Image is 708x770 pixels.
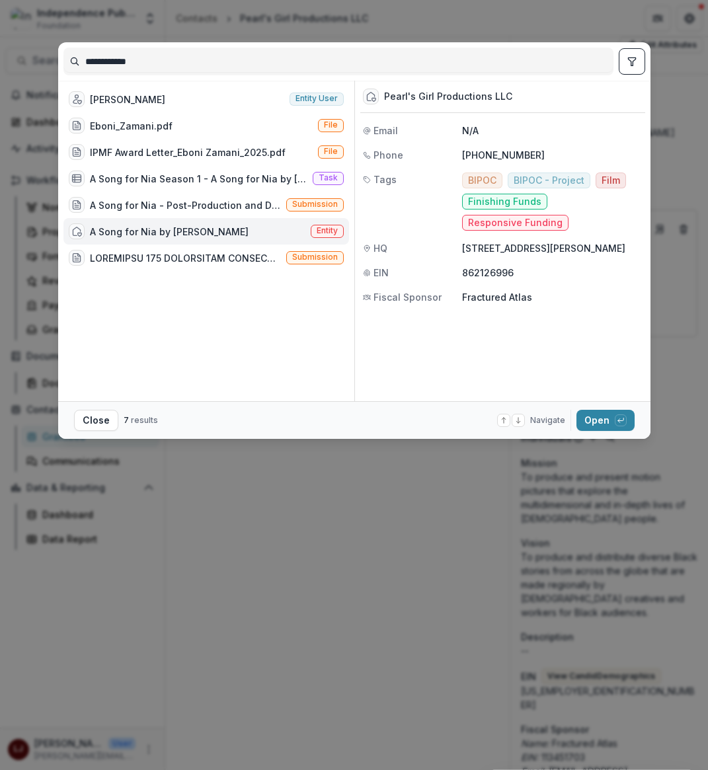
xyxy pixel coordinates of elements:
p: [PHONE_NUMBER] [462,148,643,162]
div: A Song for Nia Season 1 - A Song for Nia by [PERSON_NAME] [90,172,307,186]
span: HQ [374,241,387,255]
span: BIPOC - Project [514,175,584,186]
span: Phone [374,148,403,162]
div: IPMF Award Letter_Eboni Zamani_2025.pdf [90,145,286,159]
span: File [324,120,338,130]
div: Pearl's Girl Productions LLC [384,91,512,102]
p: [STREET_ADDRESS][PERSON_NAME] [462,241,643,255]
span: Task [319,173,338,182]
button: Open [576,410,635,431]
div: Eboni_Zamani.pdf [90,119,173,133]
button: Close [74,410,118,431]
span: Film [602,175,620,186]
span: 7 [124,415,129,425]
span: Finishing Funds [468,196,541,208]
p: 862126996 [462,266,643,280]
span: File [324,147,338,156]
span: Email [374,124,398,137]
div: [PERSON_NAME] [90,93,165,106]
span: BIPOC [468,175,496,186]
span: Entity user [295,94,338,103]
span: results [131,415,158,425]
span: Fiscal Sponsor [374,290,442,304]
span: Responsive Funding [468,217,563,229]
span: EIN [374,266,389,280]
div: LOREMIPSU 175 DOLORSITAM CONSECTE 6159 (Ad elit $937,607 sed 7285 doei TEMP inc utlabor etdolorem... [90,251,281,265]
span: Submission [292,200,338,209]
span: Submission [292,252,338,262]
div: A Song for Nia - Post-Production and Distribution (To support [PERSON_NAME] series, A Song for Ni... [90,198,281,212]
span: Navigate [530,414,565,426]
p: N/A [462,124,643,137]
p: Fractured Atlas [462,290,643,304]
span: Entity [317,226,338,235]
span: Tags [374,173,397,186]
div: A Song for Nia by [PERSON_NAME] [90,225,249,239]
button: toggle filters [619,48,645,75]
